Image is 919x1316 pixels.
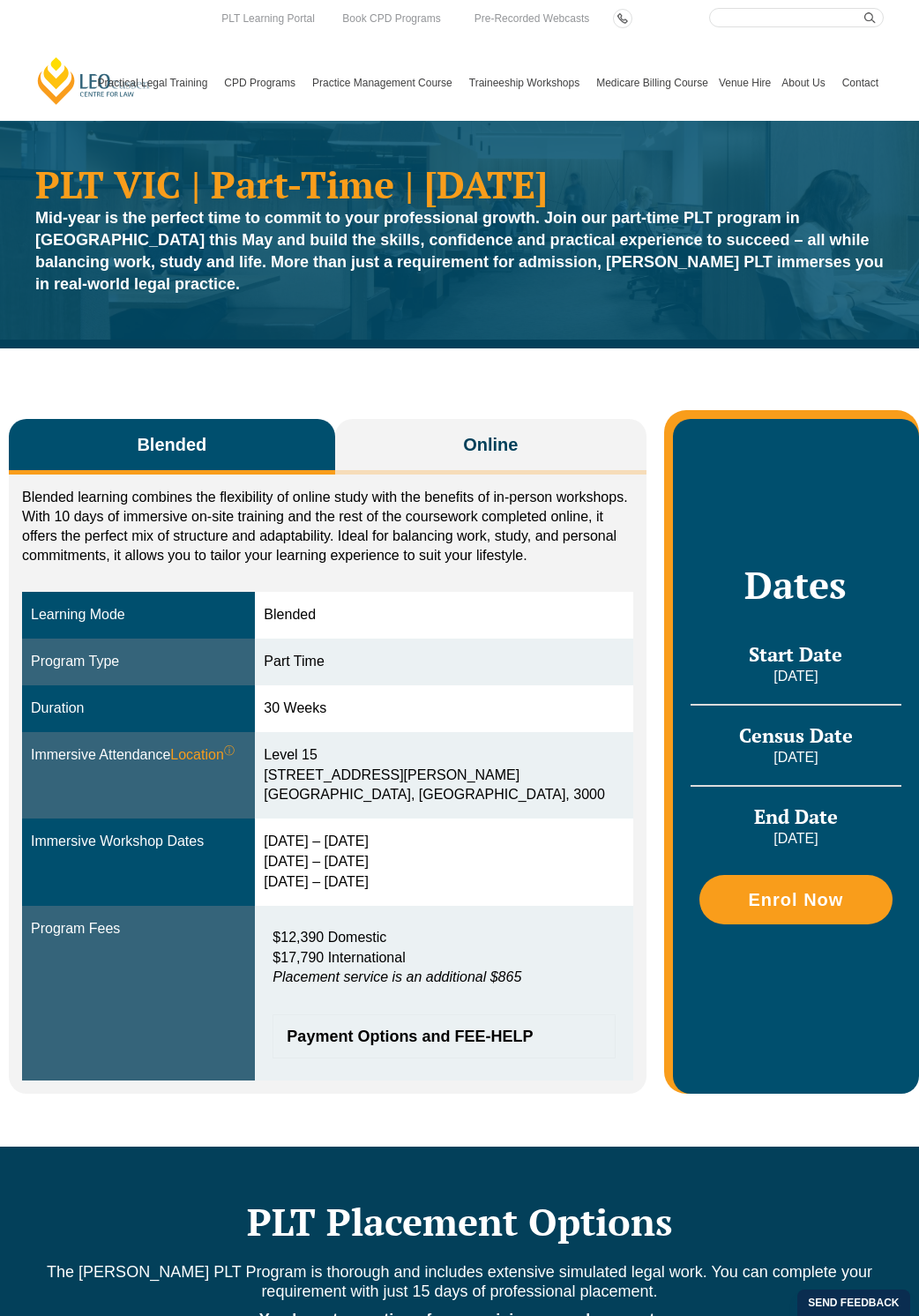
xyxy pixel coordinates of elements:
[264,699,624,719] div: 30 Weeks
[219,45,307,121] a: CPD Programs
[31,699,246,719] div: Duration
[224,744,235,757] sup: ⓘ
[31,832,246,852] div: Immersive Workshop Dates
[217,9,319,28] a: PLT Learning Portal
[22,488,633,565] p: Blended learning combines the flexibility of online study with the benefits of in-person workshop...
[9,419,646,1094] div: Tabs. Open items with Enter or Space, close with Escape and navigate using the Arrow keys.
[31,605,246,625] div: Learning Mode
[338,9,445,28] a: Book CPD Programs
[691,829,901,849] p: [DATE]
[464,45,591,121] a: Traineeship Workshops
[749,641,842,667] span: Start Date
[31,745,246,766] div: Immersive Attendance
[591,45,714,121] a: Medicare Billing Course
[691,563,901,607] h2: Dates
[691,748,901,767] p: [DATE]
[691,667,901,686] p: [DATE]
[776,45,836,121] a: About Us
[35,56,153,106] a: [PERSON_NAME] Centre for Law
[470,9,594,28] a: Pre-Recorded Webcasts
[307,45,464,121] a: Practice Management Course
[264,605,624,625] div: Blended
[170,745,235,766] span: Location
[273,950,405,965] span: $17,790 International
[273,930,386,945] span: $12,390 Domestic
[754,804,838,829] span: End Date
[26,1262,893,1301] p: The [PERSON_NAME] PLT Program is thorough and includes extensive simulated legal work. You can co...
[748,891,843,908] span: Enrol Now
[26,1200,893,1244] h2: PLT Placement Options
[31,652,246,672] div: Program Type
[273,969,521,984] em: Placement service is an additional $865
[264,745,624,806] div: Level 15 [STREET_ADDRESS][PERSON_NAME] [GEOGRAPHIC_DATA], [GEOGRAPHIC_DATA], 3000
[699,875,893,924] a: Enrol Now
[93,45,220,121] a: Practical Legal Training
[714,45,776,121] a: Venue Hire
[463,432,518,457] span: Online
[264,652,624,672] div: Part Time
[31,919,246,939] div: Program Fees
[137,432,206,457] span: Blended
[837,45,884,121] a: Contact
[801,1198,875,1272] iframe: LiveChat chat widget
[739,722,853,748] span: Census Date
[287,1028,583,1044] span: Payment Options and FEE-HELP
[35,209,884,293] strong: Mid-year is the perfect time to commit to your professional growth. Join our part-time PLT progra...
[35,165,884,203] h1: PLT VIC | Part-Time | [DATE]
[264,832,624,893] div: [DATE] – [DATE] [DATE] – [DATE] [DATE] – [DATE]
